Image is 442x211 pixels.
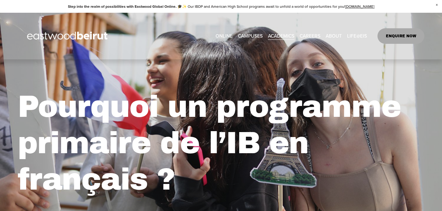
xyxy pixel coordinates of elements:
[326,31,342,41] a: folder dropdown
[347,31,367,41] a: folder dropdown
[377,28,424,44] a: ENQUIRE NOW
[238,31,263,41] a: folder dropdown
[268,32,294,40] span: ACADEMICS
[18,89,407,198] h1: Pourquoi un programme primaire de l’IB en français ?
[347,32,367,40] span: LIFE@EIS
[238,32,263,40] span: CAMPUSES
[18,20,119,52] img: EastwoodIS Global Site
[268,31,294,41] a: folder dropdown
[345,4,374,9] a: [DOMAIN_NAME]
[216,31,233,41] a: ONLINE
[326,32,342,40] span: ABOUT
[300,31,320,41] a: CAREERS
